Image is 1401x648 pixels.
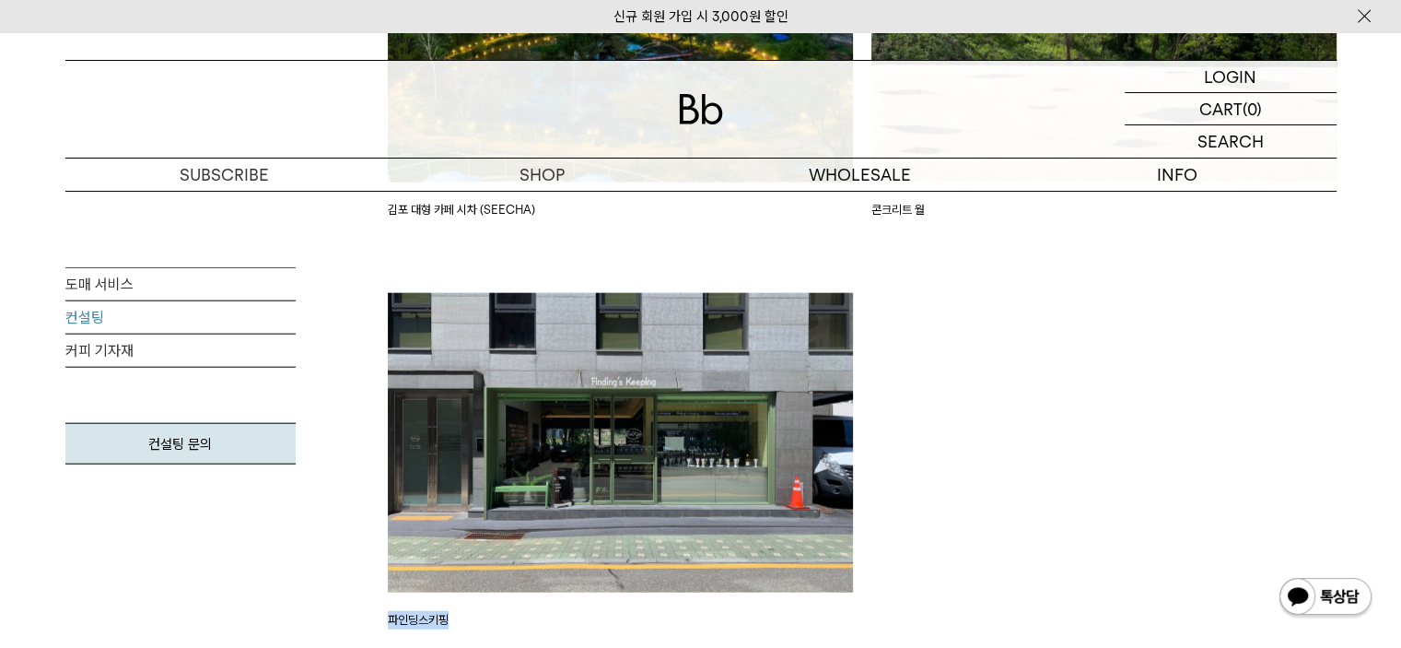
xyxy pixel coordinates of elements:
img: 카카오톡 채널 1:1 채팅 버튼 [1278,576,1373,620]
p: 파인딩스키핑 [388,611,853,630]
p: 김포 대형 카페 시차 (SEECHA) [388,201,853,219]
p: WHOLESALE [701,159,1019,191]
a: 신규 회원 가입 시 3,000원 할인 [613,8,788,25]
a: CART (0) [1125,93,1337,125]
p: 콘크리트 월 [871,201,1337,219]
p: (0) [1243,93,1262,124]
a: SHOP [383,159,701,191]
a: LOGIN [1125,61,1337,93]
p: CART [1199,93,1243,124]
p: SEARCH [1197,125,1264,158]
p: INFO [1019,159,1337,191]
p: LOGIN [1204,61,1256,92]
a: 도매 서비스 [65,268,296,301]
a: 컨설팅 문의 [65,423,296,465]
img: 로고 [679,94,723,124]
a: SUBSCRIBE [65,159,383,191]
a: 커피 기자재 [65,335,296,368]
a: 컨설팅 [65,301,296,335]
